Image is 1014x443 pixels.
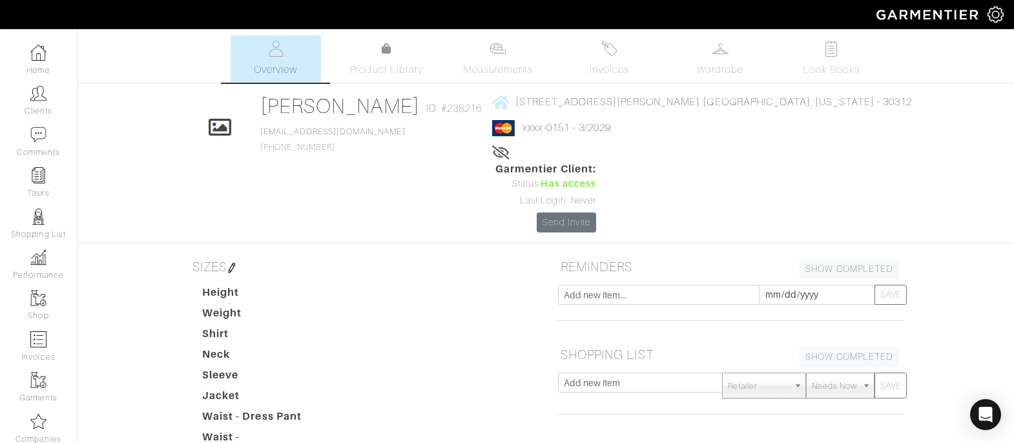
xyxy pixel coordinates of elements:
img: stylists-icon-eb353228a002819b7ec25b43dbf5f0378dd9e0616d9560372ff212230b889e62.png [30,209,47,225]
span: [PHONE_NUMBER] [260,127,405,152]
h5: SHOPPING LIST [555,342,904,367]
dt: Jacket [192,388,340,409]
span: Retailer [728,373,789,399]
a: Look Books [786,36,876,83]
dt: Height [192,285,340,305]
img: orders-icon-0abe47150d42831381b5fb84f609e132dff9fe21cb692f30cb5eec754e2cba89.png [30,331,47,347]
a: [STREET_ADDRESS][PERSON_NAME] [GEOGRAPHIC_DATA], [US_STATE] - 30312 [492,94,912,110]
dt: Sleeve [192,367,340,388]
img: garments-icon-b7da505a4dc4fd61783c78ac3ca0ef83fa9d6f193b1c9dc38574b1d14d53ca28.png [30,290,47,306]
span: Overview [254,62,297,77]
h5: REMINDERS [555,254,904,280]
button: SAVE [874,373,907,398]
dt: Waist - Dress Pant [192,409,340,429]
a: Product Library [342,41,432,77]
span: Measurements [463,62,533,77]
img: comment-icon-a0a6a9ef722e966f86d9cbdc48e553b5cf19dbc54f86b18d962a5391bc8f6eb6.png [30,127,47,143]
a: SHOW COMPLETED [800,347,899,367]
a: Overview [231,36,321,83]
img: basicinfo-40fd8af6dae0f16599ec9e87c0ef1c0a1fdea2edbe929e3d69a839185d80c458.svg [267,41,284,57]
img: todo-9ac3debb85659649dc8f770b8b6100bb5dab4b48dedcbae339e5042a72dfd3cc.svg [823,41,840,57]
a: SHOW COMPLETED [800,259,899,279]
img: dashboard-icon-dbcd8f5a0b271acd01030246c82b418ddd0df26cd7fceb0bd07c9910d44c42f6.png [30,45,47,61]
div: Open Intercom Messenger [970,399,1001,430]
a: Measurements [453,36,544,83]
img: graph-8b7af3c665d003b59727f371ae50e7771705bf0c487971e6e97d053d13c5068d.png [30,249,47,265]
span: [STREET_ADDRESS][PERSON_NAME] [GEOGRAPHIC_DATA], [US_STATE] - 30312 [515,96,912,108]
a: xxxx-0151 - 3/2029 [523,122,611,134]
button: SAVE [874,285,907,305]
img: measurements-466bbee1fd09ba9460f595b01e5d73f9e2bff037440d3c8f018324cb6cdf7a4a.svg [490,41,506,57]
img: companies-icon-14a0f246c7e91f24465de634b560f0151b0cc5c9ce11af5fac52e6d7d6371812.png [30,413,47,429]
img: gear-icon-white-bd11855cb880d31180b6d7d6211b90ccbf57a29d726f0c71d8c61bd08dd39cc2.png [988,6,1004,23]
span: Has access [541,177,596,191]
dt: Neck [192,347,340,367]
img: mastercard-2c98a0d54659f76b027c6839bea21931c3e23d06ea5b2b5660056f2e14d2f154.png [492,120,515,136]
input: Add new item [558,373,723,393]
img: garments-icon-b7da505a4dc4fd61783c78ac3ca0ef83fa9d6f193b1c9dc38574b1d14d53ca28.png [30,372,47,388]
a: Wardrobe [675,36,765,83]
a: Send Invite [537,212,596,232]
h5: SIZES [187,254,536,280]
div: Status: [495,177,596,191]
a: [EMAIL_ADDRESS][DOMAIN_NAME] [260,127,405,136]
div: Last Login: Never [495,194,596,208]
a: [PERSON_NAME] [260,94,420,118]
span: ID: #238216 [426,101,482,116]
img: reminder-icon-8004d30b9f0a5d33ae49ab947aed9ed385cf756f9e5892f1edd6e32f2345188e.png [30,167,47,183]
span: Garmentier Client: [495,161,596,177]
span: Wardrobe [697,62,743,77]
span: Invoices [590,62,629,77]
span: Product Library [350,62,423,77]
img: pen-cf24a1663064a2ec1b9c1bd2387e9de7a2fa800b781884d57f21acf72779bad2.png [227,263,237,273]
dt: Weight [192,305,340,326]
span: Needs Now [812,373,857,399]
img: orders-27d20c2124de7fd6de4e0e44c1d41de31381a507db9b33961299e4e07d508b8c.svg [601,41,617,57]
img: clients-icon-6bae9207a08558b7cb47a8932f037763ab4055f8c8b6bfacd5dc20c3e0201464.png [30,85,47,101]
dt: Shirt [192,326,340,347]
input: Add new item... [558,285,760,305]
img: wardrobe-487a4870c1b7c33e795ec22d11cfc2ed9d08956e64fb3008fe2437562e282088.svg [712,41,729,57]
img: garmentier-logo-header-white-b43fb05a5012e4ada735d5af1a66efaba907eab6374d6393d1fbf88cb4ef424d.png [870,3,988,26]
span: Look Books [803,62,860,77]
a: Invoices [564,36,654,83]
